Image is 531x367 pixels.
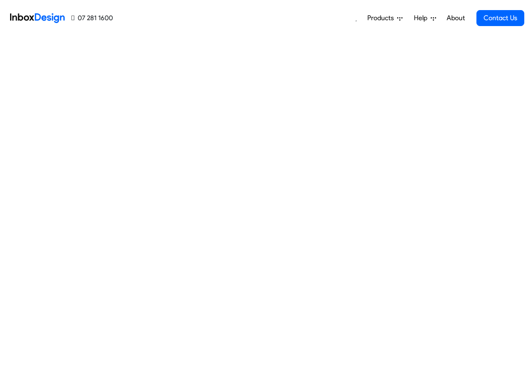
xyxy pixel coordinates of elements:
a: 07 281 1600 [71,13,113,23]
a: About [444,10,467,26]
a: Contact Us [476,10,524,26]
span: Products [367,13,397,23]
a: Help [411,10,439,26]
span: Help [414,13,431,23]
a: Products [364,10,406,26]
